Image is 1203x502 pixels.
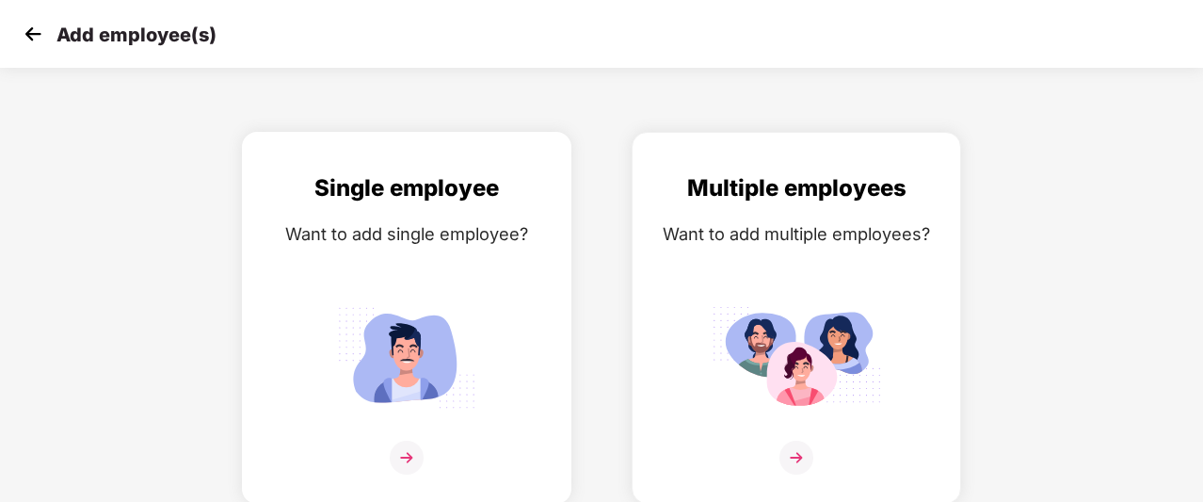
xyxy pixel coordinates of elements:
div: Multiple employees [651,170,941,206]
div: Want to add single employee? [262,220,552,248]
img: svg+xml;base64,PHN2ZyB4bWxucz0iaHR0cDovL3d3dy53My5vcmcvMjAwMC9zdmciIHdpZHRoPSIzNiIgaGVpZ2h0PSIzNi... [779,441,813,475]
img: svg+xml;base64,PHN2ZyB4bWxucz0iaHR0cDovL3d3dy53My5vcmcvMjAwMC9zdmciIHdpZHRoPSIzMCIgaGVpZ2h0PSIzMC... [19,20,47,48]
img: svg+xml;base64,PHN2ZyB4bWxucz0iaHR0cDovL3d3dy53My5vcmcvMjAwMC9zdmciIHdpZHRoPSIzNiIgaGVpZ2h0PSIzNi... [390,441,424,475]
div: Single employee [262,170,552,206]
img: svg+xml;base64,PHN2ZyB4bWxucz0iaHR0cDovL3d3dy53My5vcmcvMjAwMC9zdmciIGlkPSJNdWx0aXBsZV9lbXBsb3llZS... [712,299,881,416]
div: Want to add multiple employees? [651,220,941,248]
img: svg+xml;base64,PHN2ZyB4bWxucz0iaHR0cDovL3d3dy53My5vcmcvMjAwMC9zdmciIGlkPSJTaW5nbGVfZW1wbG95ZWUiIH... [322,299,491,416]
p: Add employee(s) [56,24,217,46]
